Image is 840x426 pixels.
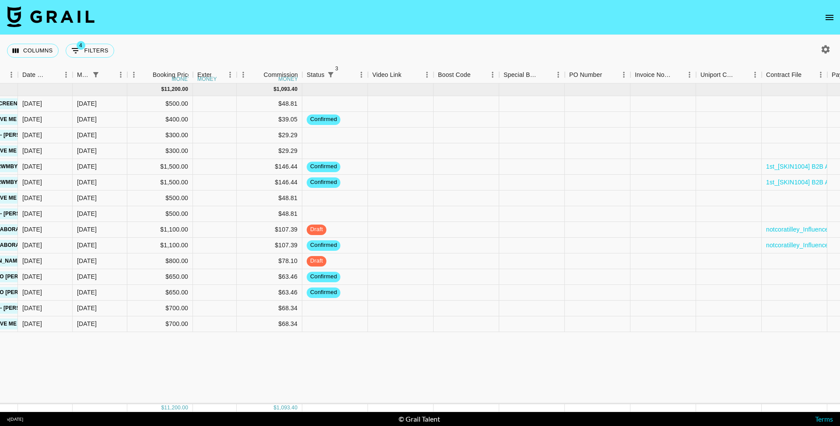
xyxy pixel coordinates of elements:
button: Menu [749,68,762,81]
div: 1,093.40 [276,86,297,93]
div: $146.44 [237,159,302,175]
div: 1 active filter [90,69,102,81]
div: $500.00 [127,96,193,112]
div: Boost Code [434,66,499,83]
div: Aug '25 [77,99,97,108]
div: Contract File [762,66,827,83]
div: $29.29 [237,128,302,143]
button: Menu [486,68,499,81]
div: $300.00 [127,143,193,159]
div: Aug '25 [77,288,97,297]
div: $68.34 [237,316,302,332]
div: Video Link [372,66,402,83]
div: Month Due [73,66,127,83]
div: 7/31/2025 [22,225,42,234]
div: 8/7/2025 [22,194,42,202]
div: Video Link [368,66,434,83]
div: Aug '25 [77,146,97,155]
div: $ [273,86,276,93]
div: 11,200.00 [164,404,188,412]
button: Sort [337,69,349,81]
button: Menu [814,68,827,81]
div: $650.00 [127,285,193,301]
div: 7/10/2025 [22,178,42,187]
button: Sort [736,69,749,81]
div: $39.05 [237,112,302,128]
div: 8/7/2025 [22,319,42,328]
div: $29.29 [237,143,302,159]
button: Menu [5,68,18,81]
div: Date Created [18,66,73,83]
span: confirmed [307,163,340,171]
div: Boost Code [438,66,471,83]
div: $500.00 [127,206,193,222]
div: $650.00 [127,269,193,285]
div: 11,200.00 [164,86,188,93]
div: Commission [263,66,298,83]
div: 7/31/2025 [22,241,42,249]
div: $63.46 [237,269,302,285]
div: Aug '25 [77,194,97,202]
div: $500.00 [127,190,193,206]
span: 4 [77,41,85,50]
button: Sort [671,69,683,81]
span: draft [307,225,326,234]
button: Show filters [66,44,114,58]
div: PO Number [565,66,630,83]
div: 8/7/2025 [22,131,42,139]
div: Aug '25 [77,115,97,124]
div: $68.34 [237,301,302,316]
div: Booking Price [153,66,191,83]
div: Aug '25 [77,272,97,281]
div: $ [273,404,276,412]
span: confirmed [307,241,340,249]
div: 8/7/2025 [22,146,42,155]
span: 3 [332,64,341,73]
button: Menu [552,68,565,81]
button: Sort [211,69,224,81]
div: PO Number [569,66,602,83]
button: open drawer [821,9,838,26]
div: $1,500.00 [127,175,193,190]
div: $700.00 [127,301,193,316]
div: $1,100.00 [127,238,193,253]
a: Terms [815,415,833,423]
div: Special Booking Type [499,66,565,83]
img: Grail Talent [7,6,94,27]
button: Select columns [7,44,59,58]
div: $107.39 [237,222,302,238]
button: Menu [420,68,434,81]
button: Menu [224,68,237,81]
div: Aug '25 [77,131,97,139]
div: Aug '25 [77,256,97,265]
div: 8/7/2025 [22,209,42,218]
div: Invoice Notes [630,66,696,83]
div: money [278,76,298,82]
button: Menu [355,68,368,81]
div: Aug '25 [77,241,97,249]
div: 7/31/2025 [22,288,42,297]
button: Sort [251,69,263,81]
div: $48.81 [237,206,302,222]
button: Menu [683,68,696,81]
div: Date Created [22,66,47,83]
div: Uniport Contact Email [700,66,736,83]
button: Sort [539,69,552,81]
div: Aug '25 [77,319,97,328]
div: Contract File [766,66,801,83]
button: Menu [114,68,127,81]
span: confirmed [307,288,340,297]
div: 8/11/2025 [22,99,42,108]
span: confirmed [307,273,340,281]
span: draft [307,257,326,265]
button: Menu [59,68,73,81]
button: Sort [402,69,414,81]
div: 7/10/2025 [22,162,42,171]
div: v [DATE] [7,416,23,422]
div: Month Due [77,66,90,83]
button: Menu [127,68,140,81]
div: Uniport Contact Email [696,66,762,83]
span: confirmed [307,115,340,124]
div: Status [302,66,368,83]
div: $1,100.00 [127,222,193,238]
